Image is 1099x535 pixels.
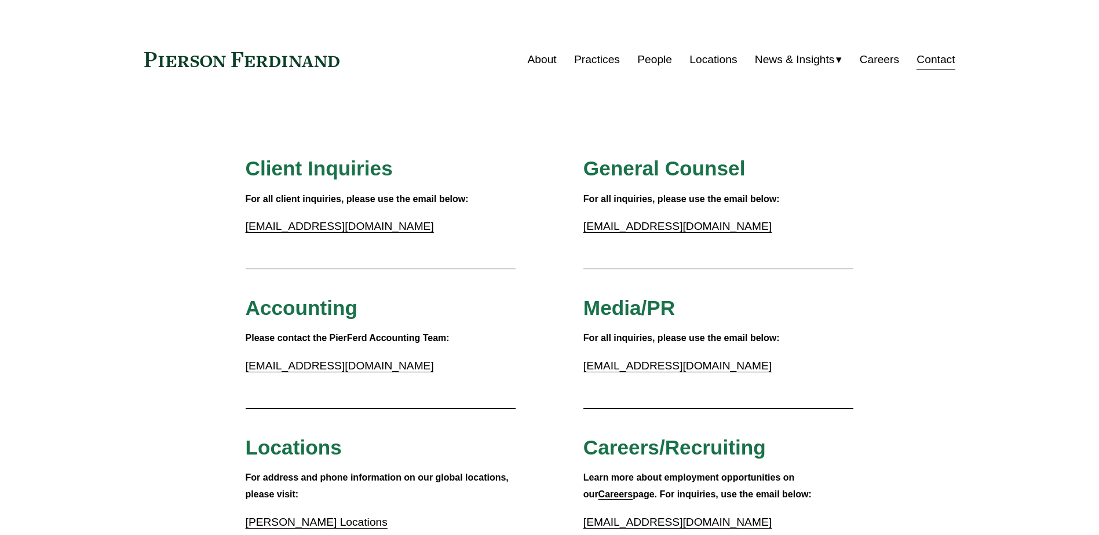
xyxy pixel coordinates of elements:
[583,157,746,179] span: General Counsel
[633,489,812,499] strong: page. For inquiries, use the email below:
[583,296,675,319] span: Media/PR
[583,472,797,499] strong: Learn more about employment opportunities on our
[917,49,955,71] a: Contact
[637,49,672,71] a: People
[755,49,842,71] a: folder dropdown
[583,516,772,528] a: [EMAIL_ADDRESS][DOMAIN_NAME]
[860,49,899,71] a: Careers
[246,436,342,459] span: Locations
[583,333,780,343] strong: For all inquiries, please use the email below:
[689,49,737,71] a: Locations
[583,360,772,372] a: [EMAIL_ADDRESS][DOMAIN_NAME]
[246,157,393,179] span: Client Inquiries
[246,296,358,319] span: Accounting
[583,220,772,232] a: [EMAIL_ADDRESS][DOMAIN_NAME]
[528,49,557,71] a: About
[246,220,434,232] a: [EMAIL_ADDRESS][DOMAIN_NAME]
[583,194,780,204] strong: For all inquiries, please use the email below:
[246,333,450,343] strong: Please contact the PierFerd Accounting Team:
[598,489,633,499] a: Careers
[574,49,620,71] a: Practices
[246,516,388,528] a: [PERSON_NAME] Locations
[246,360,434,372] a: [EMAIL_ADDRESS][DOMAIN_NAME]
[246,194,469,204] strong: For all client inquiries, please use the email below:
[246,472,512,499] strong: For address and phone information on our global locations, please visit:
[583,436,766,459] span: Careers/Recruiting
[755,50,835,70] span: News & Insights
